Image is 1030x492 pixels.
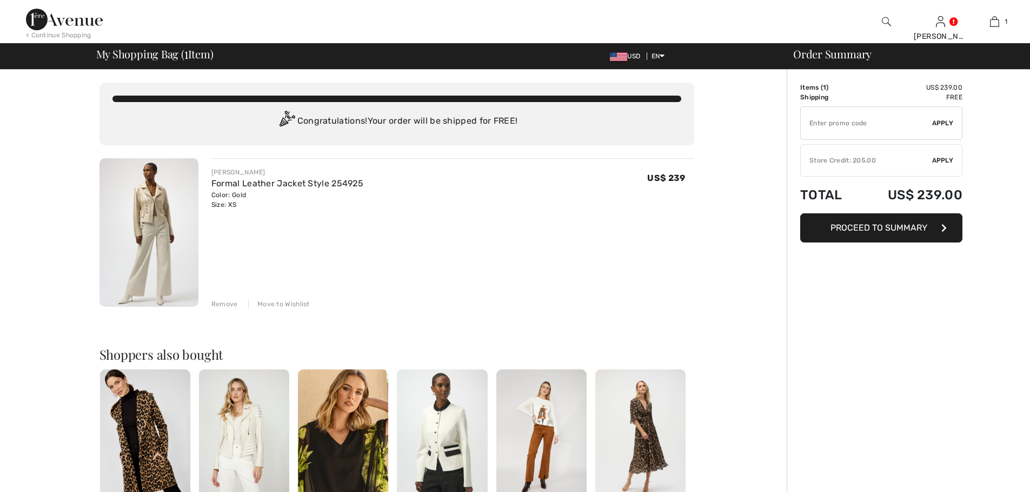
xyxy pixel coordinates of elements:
[830,223,927,233] span: Proceed to Summary
[211,167,363,177] div: [PERSON_NAME]
[936,15,945,28] img: My Info
[800,83,859,92] td: Items ( )
[932,156,954,165] span: Apply
[610,52,644,60] span: USD
[99,158,198,307] img: Formal Leather Jacket Style 254925
[801,107,932,139] input: Promo code
[859,83,962,92] td: US$ 239.00
[610,52,627,61] img: US Dollar
[1005,17,1007,26] span: 1
[26,9,103,30] img: 1ère Avenue
[780,49,1024,59] div: Order Summary
[859,92,962,102] td: Free
[801,156,932,165] div: Store Credit: 205.00
[859,177,962,213] td: US$ 239.00
[184,46,188,60] span: 1
[276,111,297,132] img: Congratulation2.svg
[99,348,694,361] h2: Shoppers also bought
[968,15,1021,28] a: 1
[647,173,685,183] span: US$ 239
[652,52,665,60] span: EN
[211,299,238,309] div: Remove
[800,92,859,102] td: Shipping
[990,15,999,28] img: My Bag
[936,16,945,26] a: Sign In
[112,111,681,132] div: Congratulations! Your order will be shipped for FREE!
[26,30,91,40] div: < Continue Shopping
[211,178,363,188] a: Formal Leather Jacket Style 254925
[211,190,363,210] div: Color: Gold Size: XS
[823,84,826,91] span: 1
[914,31,967,42] div: [PERSON_NAME]
[882,15,891,28] img: search the website
[932,118,954,128] span: Apply
[800,177,859,213] td: Total
[248,299,310,309] div: Move to Wishlist
[96,49,214,59] span: My Shopping Bag ( Item)
[800,213,962,242] button: Proceed to Summary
